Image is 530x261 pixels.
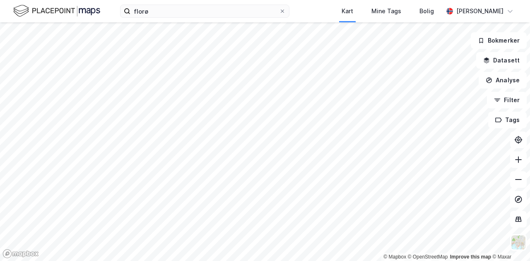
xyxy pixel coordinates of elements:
a: Mapbox homepage [2,249,39,259]
div: Mine Tags [371,6,401,16]
button: Analyse [479,72,527,89]
div: [PERSON_NAME] [456,6,503,16]
a: OpenStreetMap [408,254,448,260]
button: Filter [487,92,527,108]
a: Mapbox [383,254,406,260]
img: logo.f888ab2527a4732fd821a326f86c7f29.svg [13,4,100,18]
input: Søk på adresse, matrikkel, gårdeiere, leietakere eller personer [130,5,279,17]
button: Bokmerker [471,32,527,49]
div: Kontrollprogram for chat [489,221,530,261]
iframe: Chat Widget [489,221,530,261]
button: Datasett [476,52,527,69]
div: Kart [342,6,353,16]
a: Improve this map [450,254,491,260]
div: Bolig [419,6,434,16]
button: Tags [488,112,527,128]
